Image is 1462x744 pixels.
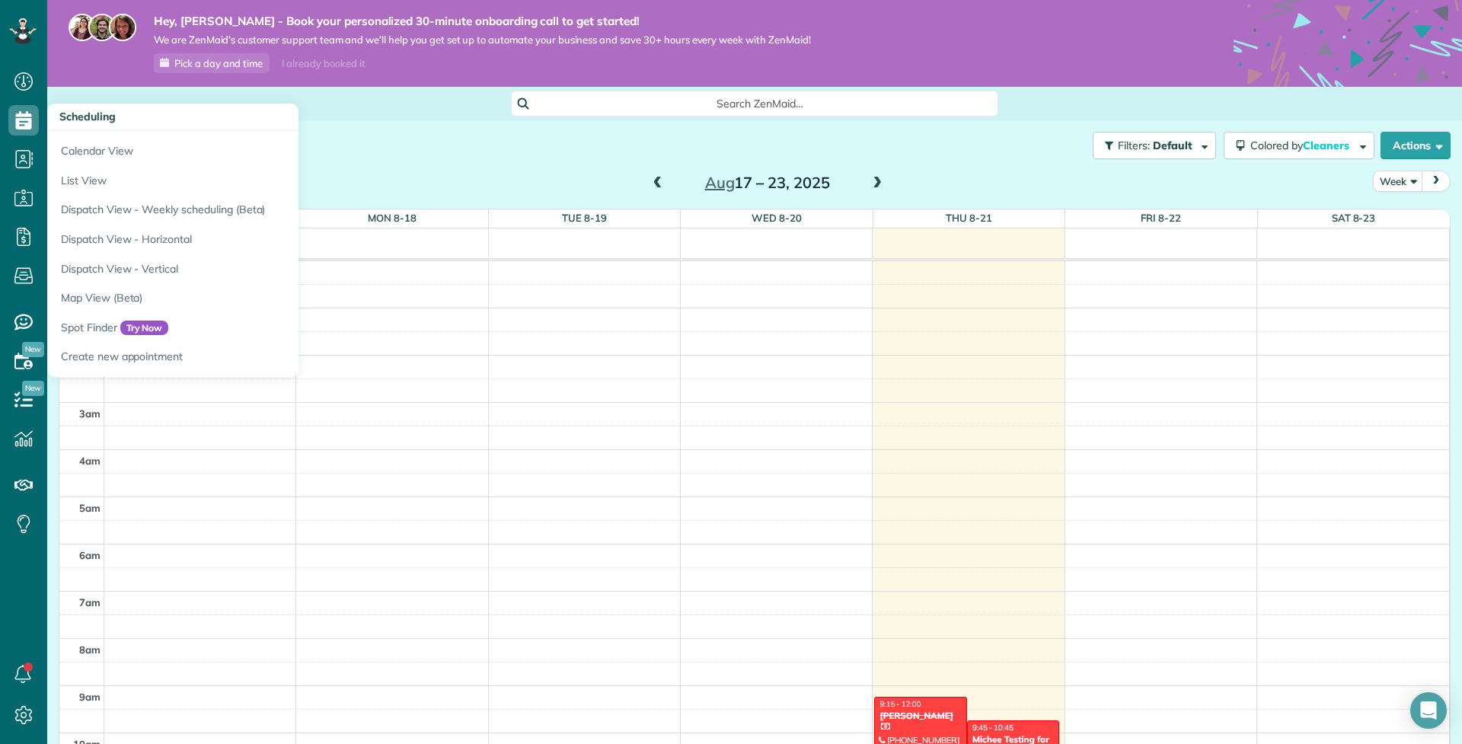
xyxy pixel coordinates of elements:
div: Open Intercom Messenger [1410,692,1447,729]
span: Try Now [120,321,169,336]
span: Cleaners [1303,139,1352,152]
a: Dispatch View - Horizontal [47,225,428,254]
span: Colored by [1250,139,1355,152]
span: Pick a day and time [174,57,263,69]
a: Calendar View [47,131,428,166]
button: next [1422,171,1451,191]
span: We are ZenMaid’s customer support team and we’ll help you get set up to automate your business an... [154,34,811,46]
div: [PERSON_NAME] [879,710,962,721]
span: 9:15 - 12:00 [879,699,921,709]
span: 7am [79,596,101,608]
a: Wed 8-20 [752,212,802,224]
span: 8am [79,643,101,656]
span: New [22,381,44,396]
span: 6am [79,549,101,561]
span: 9:45 - 10:45 [972,723,1014,733]
h2: 17 – 23, 2025 [672,174,863,191]
a: Pick a day and time [154,53,270,73]
span: Scheduling [59,110,116,123]
span: 9am [79,691,101,703]
span: 5am [79,502,101,514]
a: Dispatch View - Weekly scheduling (Beta) [47,195,428,225]
span: Filters: [1118,139,1150,152]
button: Colored byCleaners [1224,132,1374,159]
div: I already booked it [273,54,374,73]
span: Aug [705,173,735,192]
a: Thu 8-21 [946,212,992,224]
a: List View [47,166,428,196]
strong: Hey, [PERSON_NAME] - Book your personalized 30-minute onboarding call to get started! [154,14,811,29]
span: 3am [79,407,101,420]
a: Fri 8-22 [1141,212,1181,224]
img: maria-72a9807cf96188c08ef61303f053569d2e2a8a1cde33d635c8a3ac13582a053d.jpg [69,14,96,41]
a: Map View (Beta) [47,283,428,313]
a: Spot FinderTry Now [47,313,428,343]
button: Actions [1381,132,1451,159]
a: Dispatch View - Vertical [47,254,428,284]
img: michelle-19f622bdf1676172e81f8f8fba1fb50e276960ebfe0243fe18214015130c80e4.jpg [109,14,136,41]
a: Sat 8-23 [1332,212,1376,224]
button: Week [1373,171,1423,191]
a: Filters: Default [1085,132,1216,159]
button: Filters: Default [1093,132,1216,159]
span: 4am [79,455,101,467]
a: Mon 8-18 [368,212,417,224]
span: Default [1153,139,1193,152]
span: New [22,342,44,357]
a: Tue 8-19 [562,212,607,224]
img: jorge-587dff0eeaa6aab1f244e6dc62b8924c3b6ad411094392a53c71c6c4a576187d.jpg [88,14,116,41]
a: Create new appointment [47,342,428,377]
